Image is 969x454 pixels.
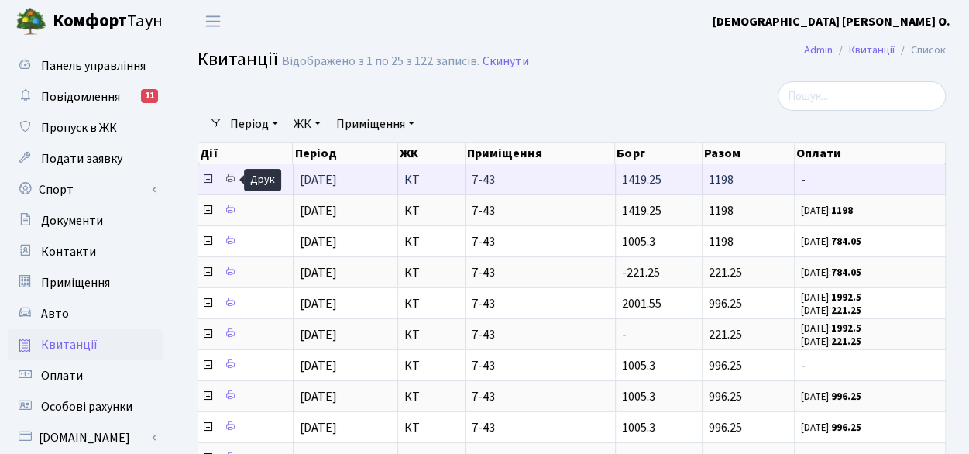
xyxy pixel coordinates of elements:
small: [DATE]: [801,204,853,218]
span: Пропуск в ЖК [41,119,117,136]
span: 1419.25 [622,171,661,188]
span: 7-43 [472,421,609,434]
span: КТ [404,174,459,186]
span: 1005.3 [622,357,655,374]
small: [DATE]: [801,235,861,249]
span: [DATE] [300,295,337,312]
span: Панель управління [41,57,146,74]
span: Контакти [41,243,96,260]
a: Пропуск в ЖК [8,112,163,143]
a: Admin [804,42,833,58]
span: Авто [41,305,69,322]
span: КТ [404,267,459,279]
th: Разом [703,143,795,164]
a: Панель управління [8,50,163,81]
span: Квитанції [198,46,278,73]
a: Подати заявку [8,143,163,174]
th: Період [293,143,397,164]
span: - [622,326,627,343]
b: 784.05 [831,235,861,249]
span: 7-43 [472,390,609,403]
th: Борг [615,143,703,164]
span: 996.25 [709,419,742,436]
div: 11 [141,89,158,103]
a: Період [224,111,284,137]
span: 7-43 [472,298,609,310]
span: 7-43 [472,174,609,186]
nav: breadcrumb [781,34,969,67]
span: КТ [404,359,459,372]
span: 7-43 [472,205,609,217]
span: [DATE] [300,171,337,188]
span: -221.25 [622,264,660,281]
span: 1005.3 [622,419,655,436]
th: Приміщення [466,143,616,164]
span: 221.25 [709,326,742,343]
span: [DATE] [300,357,337,374]
span: [DATE] [300,326,337,343]
small: [DATE]: [801,266,861,280]
a: Повідомлення11 [8,81,163,112]
a: Особові рахунки [8,391,163,422]
a: [DOMAIN_NAME] [8,422,163,453]
a: Квитанції [849,42,895,58]
span: 7-43 [472,359,609,372]
div: Відображено з 1 по 25 з 122 записів. [282,54,479,69]
li: Список [895,42,946,59]
span: КТ [404,421,459,434]
span: 1005.3 [622,233,655,250]
a: Квитанції [8,329,163,360]
span: [DATE] [300,388,337,405]
span: 1198 [709,233,734,250]
small: [DATE]: [801,421,861,435]
span: - [801,359,939,372]
span: КТ [404,390,459,403]
span: 1198 [709,171,734,188]
span: КТ [404,328,459,341]
th: Дії [198,143,293,164]
span: 996.25 [709,357,742,374]
span: [DATE] [300,202,337,219]
b: 1198 [831,204,853,218]
small: [DATE]: [801,390,861,404]
span: 7-43 [472,236,609,248]
a: [DEMOGRAPHIC_DATA] [PERSON_NAME] О. [713,12,950,31]
span: 1005.3 [622,388,655,405]
small: [DATE]: [801,291,861,304]
span: 7-43 [472,328,609,341]
b: 996.25 [831,421,861,435]
b: 221.25 [831,335,861,349]
b: 996.25 [831,390,861,404]
small: [DATE]: [801,335,861,349]
b: [DEMOGRAPHIC_DATA] [PERSON_NAME] О. [713,13,950,30]
span: [DATE] [300,233,337,250]
span: Подати заявку [41,150,122,167]
span: Особові рахунки [41,398,132,415]
a: Документи [8,205,163,236]
span: 996.25 [709,295,742,312]
a: Приміщення [8,267,163,298]
a: Спорт [8,174,163,205]
b: 1992.5 [831,291,861,304]
span: 1419.25 [622,202,661,219]
span: 2001.55 [622,295,661,312]
a: Скинути [483,54,529,69]
span: 1198 [709,202,734,219]
small: [DATE]: [801,322,861,335]
span: - [801,174,939,186]
input: Пошук... [778,81,946,111]
img: logo.png [15,6,46,37]
b: 784.05 [831,266,861,280]
span: 221.25 [709,264,742,281]
span: [DATE] [300,264,337,281]
span: 7-43 [472,267,609,279]
span: Приміщення [41,274,110,291]
span: [DATE] [300,419,337,436]
span: Документи [41,212,103,229]
span: Квитанції [41,336,98,353]
th: ЖК [398,143,466,164]
a: Контакти [8,236,163,267]
b: 221.25 [831,304,861,318]
small: [DATE]: [801,304,861,318]
b: Комфорт [53,9,127,33]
